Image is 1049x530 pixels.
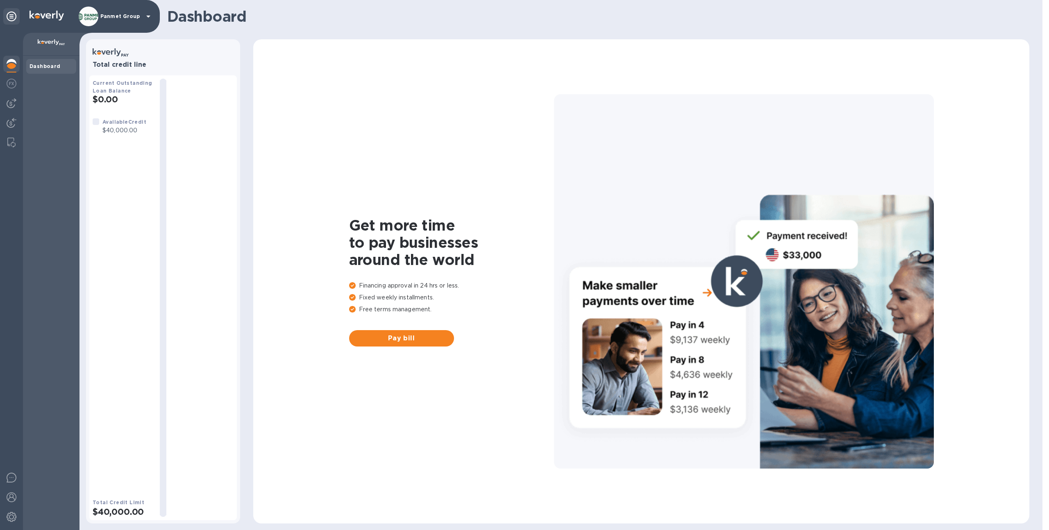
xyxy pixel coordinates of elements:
p: Free terms management. [349,305,554,314]
h1: Dashboard [167,8,1025,25]
span: Pay bill [356,333,447,343]
p: $40,000.00 [102,126,146,135]
h3: Total credit line [93,61,234,69]
b: Available Credit [102,119,146,125]
p: Panmet Group [100,14,141,19]
b: Current Outstanding Loan Balance [93,80,152,94]
p: Financing approval in 24 hrs or less. [349,281,554,290]
div: Unpin categories [3,8,20,25]
b: Total Credit Limit [93,499,144,505]
p: Fixed weekly installments. [349,293,554,302]
button: Pay bill [349,330,454,347]
h2: $40,000.00 [93,507,153,517]
b: Dashboard [30,63,61,69]
img: Logo [30,11,64,20]
h1: Get more time to pay businesses around the world [349,217,554,268]
img: Foreign exchange [7,79,16,88]
h2: $0.00 [93,94,153,104]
